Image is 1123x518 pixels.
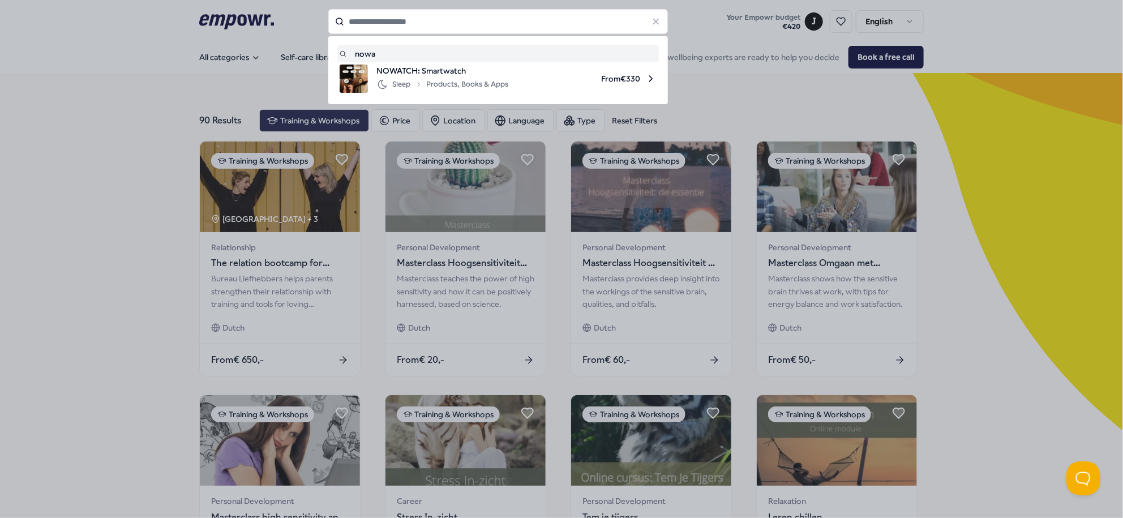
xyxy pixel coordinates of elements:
iframe: Help Scout Beacon - Open [1066,461,1100,495]
img: product image [340,65,368,93]
a: product imageNOWATCH: SmartwatchSleepProducts, Books & AppsFrom€330 [340,65,657,93]
input: Search for products, categories or subcategories [328,9,668,34]
a: nowa [340,48,657,60]
div: Sleep Products, Books & Apps [377,78,509,91]
span: From € 330 [518,65,657,93]
span: NOWATCH: Smartwatch [377,65,509,77]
